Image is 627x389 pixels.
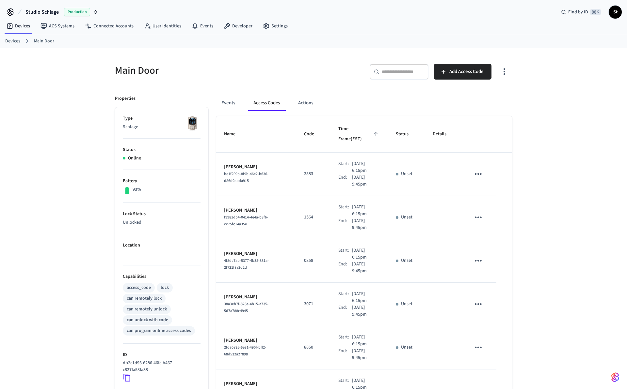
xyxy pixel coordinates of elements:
[224,164,288,171] p: [PERSON_NAME]
[123,219,201,226] p: Unlocked
[609,6,621,18] span: St
[34,38,54,45] a: Main Door
[224,301,268,314] span: 38a3eb7f-828e-4b15-a735-5d7a788c4945
[433,129,455,139] span: Details
[127,317,168,323] div: can unlock with code
[338,348,352,361] div: End:
[216,95,240,111] button: Events
[609,6,622,19] button: St
[352,304,380,318] p: [DATE] 9:45pm
[352,348,380,361] p: [DATE] 9:45pm
[401,257,412,264] p: Unset
[434,64,491,80] button: Add Access Code
[338,217,352,231] div: End:
[224,381,288,387] p: [PERSON_NAME]
[304,214,323,221] p: 1564
[127,327,191,334] div: can program online access codes
[293,95,318,111] button: Actions
[123,242,201,249] p: Location
[338,204,352,217] div: Start:
[224,171,268,184] span: be1f209b-8f9b-46e2-b636-d86d9abda915
[123,352,201,358] p: ID
[401,214,412,221] p: Unset
[35,20,80,32] a: ACS Systems
[161,284,169,291] div: lock
[304,171,323,177] p: 2583
[304,344,323,351] p: 8860
[224,129,244,139] span: Name
[352,174,380,188] p: [DATE] 9:45pm
[123,250,201,257] p: —
[224,215,268,227] span: f9981db4-0414-4e4a-b3f6-cc75fc14a35e
[127,284,151,291] div: access_code
[128,155,141,162] p: Online
[80,20,139,32] a: Connected Accounts
[64,8,90,16] span: Production
[5,38,20,45] a: Devices
[1,20,35,32] a: Devices
[115,64,310,77] h5: Main Door
[338,291,352,304] div: Start:
[123,360,198,373] p: db2c1d93-6286-46fc-b467-c827fa53fa38
[224,337,288,344] p: [PERSON_NAME]
[352,334,380,348] p: [DATE] 6:15pm
[556,6,606,18] div: Find by ID⌘ K
[352,291,380,304] p: [DATE] 6:15pm
[224,207,288,214] p: [PERSON_NAME]
[224,250,288,257] p: [PERSON_NAME]
[25,8,59,16] span: Studio Schlage
[611,372,619,382] img: SeamLogoGradient.69752ec5.svg
[139,20,186,32] a: User Identities
[352,261,380,275] p: [DATE] 9:45pm
[590,9,601,15] span: ⌘ K
[338,174,352,188] div: End:
[352,204,380,217] p: [DATE] 6:15pm
[338,334,352,348] div: Start:
[127,295,162,302] div: can remotely lock
[338,304,352,318] div: End:
[218,20,258,32] a: Developer
[123,124,201,130] p: Schlage
[123,146,201,153] p: Status
[401,344,412,351] p: Unset
[216,95,512,111] div: ant example
[224,258,269,270] span: 4f8dc7ab-5377-4b35-881a-2f721f8a2d2d
[127,306,167,313] div: can remotely unlock
[123,115,201,122] p: Type
[304,257,323,264] p: 0858
[123,178,201,185] p: Battery
[338,124,380,144] span: Time Frame(EST)
[352,160,380,174] p: [DATE] 6:15pm
[396,129,417,139] span: Status
[248,95,285,111] button: Access Codes
[123,273,201,280] p: Capabilities
[133,186,141,193] p: 93%
[401,171,412,177] p: Unset
[186,20,218,32] a: Events
[338,247,352,261] div: Start:
[401,301,412,307] p: Unset
[224,345,266,357] span: 2fd70895-6e31-490f-bff2-68d532a27898
[352,247,380,261] p: [DATE] 6:15pm
[123,211,201,217] p: Lock Status
[304,301,323,307] p: 3071
[338,160,352,174] div: Start:
[115,95,136,102] p: Properties
[338,261,352,275] div: End:
[568,9,588,15] span: Find by ID
[258,20,293,32] a: Settings
[352,217,380,231] p: [DATE] 9:45pm
[224,294,288,301] p: [PERSON_NAME]
[304,129,323,139] span: Code
[184,115,201,131] img: Schlage Sense Smart Deadbolt with Camelot Trim, Front
[449,67,484,76] span: Add Access Code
